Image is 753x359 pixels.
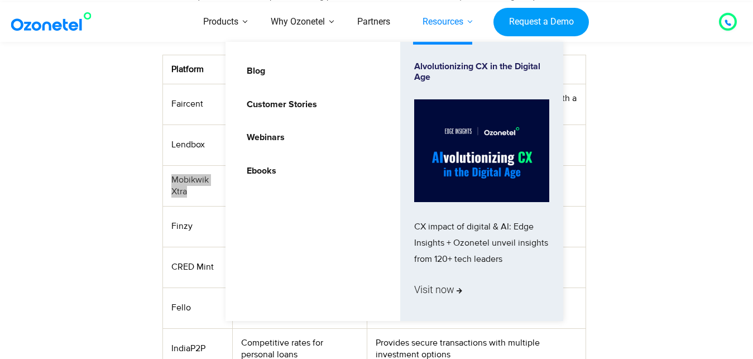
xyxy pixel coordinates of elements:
td: Finzy [162,206,232,247]
a: Why Ozonetel [255,2,341,42]
a: Products [187,2,255,42]
a: Request a Demo [493,7,589,36]
td: Faircent [162,84,232,125]
a: Resources [406,2,479,42]
a: Alvolutionizing CX in the Digital AgeCX impact of digital & AI: Edge Insights + Ozonetel unveil i... [414,61,549,301]
img: Alvolutionizing.jpg [414,99,549,202]
a: Blog [239,61,267,81]
a: Ebooks [239,161,278,181]
a: Partners [341,2,406,42]
th: Platform [162,55,232,84]
td: Lendbox [162,125,232,165]
a: Customer Stories [239,94,319,114]
span: Visit now [414,281,462,299]
td: Mobikwik Xtra [162,165,232,206]
td: Fello [162,288,232,328]
a: Webinars [239,128,286,147]
td: CRED Mint [162,247,232,288]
